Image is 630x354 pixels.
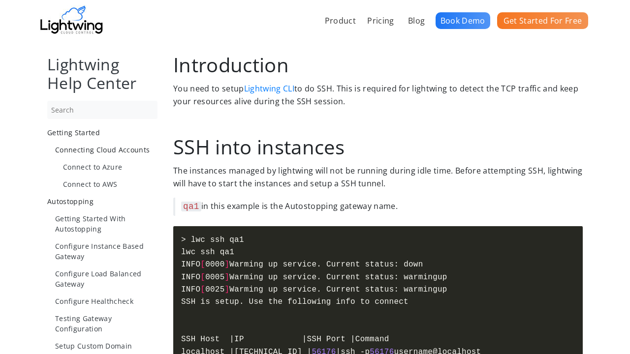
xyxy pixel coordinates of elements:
span: Autostopping [47,197,94,206]
a: Testing Gateway Configuration [55,313,157,334]
input: Search [47,101,157,119]
span: INFO 0000 Warming up service. Current status: down [181,259,423,271]
a: Configure Healthcheck [55,296,157,306]
a: Connect to Azure [63,162,157,172]
a: Product [321,10,359,31]
a: Get Started For Free [497,12,588,29]
span: ] [225,273,230,282]
span: ] [225,260,230,269]
a: Getting Started With Autostopping [55,213,157,234]
span: [ [200,260,205,269]
code: qa1 [181,202,201,211]
p: The instances managed by lightwing will not be running during idle time. Before attempting SSH, l... [173,165,583,190]
span: > lwc ssh qa1 [181,234,244,246]
a: Configure Instance Based Gateway [55,241,157,262]
h1: SSH into instances [173,137,583,157]
a: Pricing [364,10,397,31]
h1: Introduction [173,55,583,75]
span: SSH Host |IP |SSH Port |Command [181,333,389,346]
a: Configure Load Balanced Gateway [55,268,157,289]
span: Connecting Cloud Accounts [55,145,150,154]
span: [ [200,273,205,282]
span: ] [225,285,230,294]
span: INFO 0025 Warming up service. Current status: warmingup [181,284,447,296]
p: in this example is the Autostopping gateway name. [181,200,577,213]
a: Blog [405,10,428,31]
a: Lightwing Help Center [47,54,137,93]
p: You need to setup to do SSH. This is required for lightwing to detect the TCP traffic and keep yo... [173,83,583,108]
span: Getting Started [47,128,100,137]
a: Book Demo [436,12,490,29]
a: Setup Custom Domain [55,341,157,351]
span: INFO 0005 Warming up service. Current status: warmingup [181,271,447,284]
a: Lightwing CLI [244,83,294,94]
a: Connect to AWS [63,179,157,189]
span: [ [200,285,205,294]
span: lwc ssh qa1 [181,246,234,259]
span: SSH is setup. Use the following info to connect [181,296,409,308]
